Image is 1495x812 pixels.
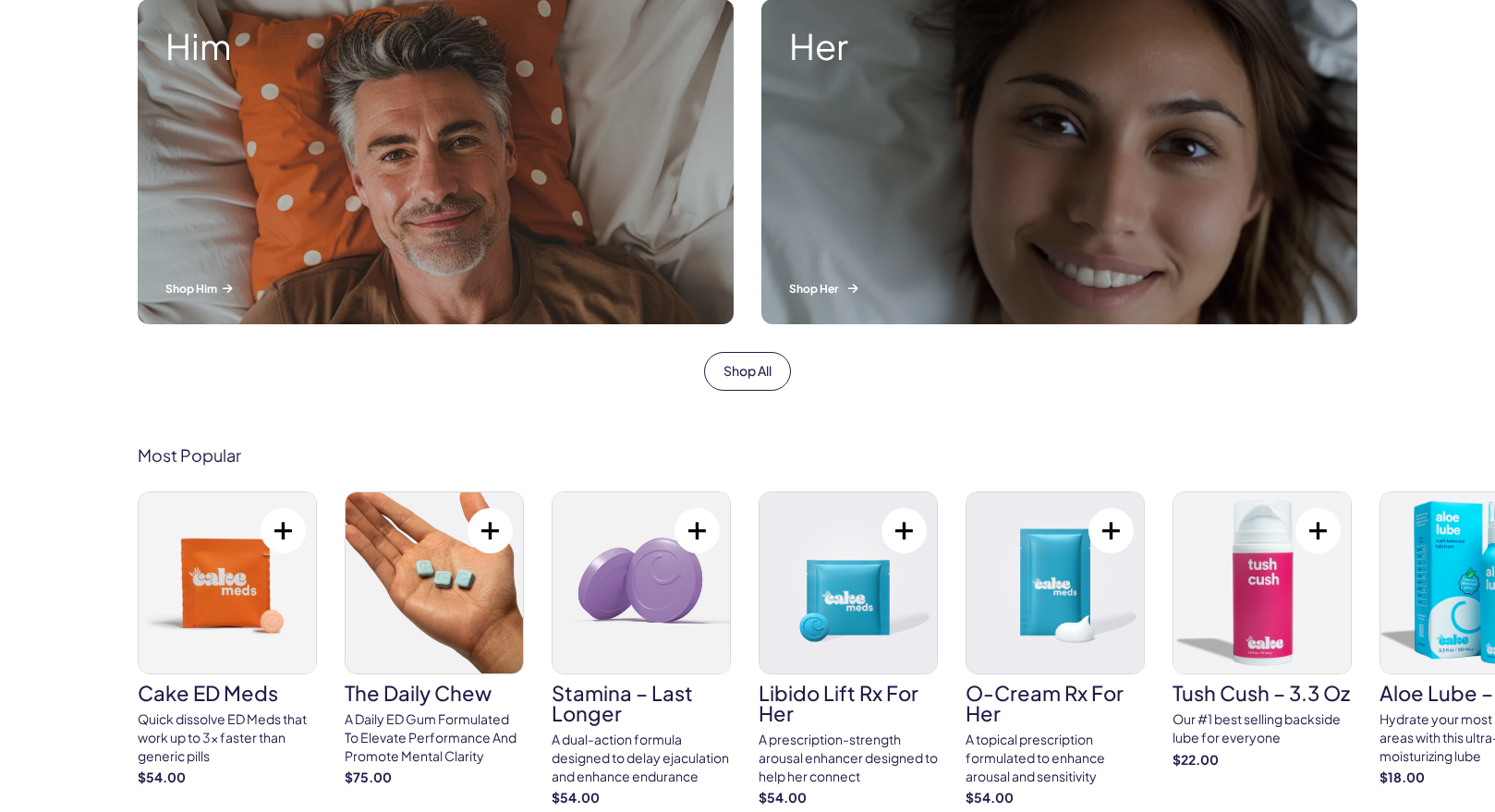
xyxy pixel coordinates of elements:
[346,492,523,673] img: The Daily Chew
[552,683,731,723] h3: Stamina – Last Longer
[966,789,1145,807] strong: $54.00
[552,491,731,806] a: Stamina – Last Longer Stamina – Last Longer A dual-action formula designed to delay ejaculation a...
[759,789,938,807] strong: $54.00
[138,491,317,786] a: Cake ED Meds Cake ED Meds Quick dissolve ED Meds that work up to 3x faster than generic pills $54.00
[966,683,1145,723] h3: O-Cream Rx for Her
[165,27,706,66] strong: Him
[552,789,731,807] strong: $54.00
[345,710,524,765] div: A Daily ED Gum Formulated To Elevate Performance And Promote Mental Clarity
[759,491,938,806] a: Libido Lift Rx For Her Libido Lift Rx For Her A prescription-strength arousal enhancer designed t...
[345,769,524,787] strong: $75.00
[789,27,1330,66] strong: Her
[1173,710,1352,746] div: Our #1 best selling backside lube for everyone
[789,281,1330,297] p: Shop Her
[759,683,938,723] h3: Libido Lift Rx For Her
[553,492,730,673] img: Stamina – Last Longer
[1173,751,1352,770] strong: $22.00
[138,710,317,765] div: Quick dissolve ED Meds that work up to 3x faster than generic pills
[138,769,317,787] strong: $54.00
[966,491,1145,806] a: O-Cream Rx for Her O-Cream Rx for Her A topical prescription formulated to enhance arousal and se...
[1173,492,1351,673] img: Tush Cush – 3.3 oz
[966,492,1144,673] img: O-Cream Rx for Her
[704,352,791,391] a: Shop All
[139,492,316,673] img: Cake ED Meds
[138,683,317,703] h3: Cake ED Meds
[759,731,938,785] div: A prescription-strength arousal enhancer designed to help her connect
[552,731,731,785] div: A dual-action formula designed to delay ejaculation and enhance endurance
[1173,491,1352,769] a: Tush Cush – 3.3 oz Tush Cush – 3.3 oz Our #1 best selling backside lube for everyone $22.00
[165,281,706,297] p: Shop Him
[966,731,1145,785] div: A topical prescription formulated to enhance arousal and sensitivity
[345,683,524,703] h3: The Daily Chew
[760,492,937,673] img: Libido Lift Rx For Her
[345,491,524,786] a: The Daily Chew The Daily Chew A Daily ED Gum Formulated To Elevate Performance And Promote Mental...
[1173,683,1352,703] h3: Tush Cush – 3.3 oz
